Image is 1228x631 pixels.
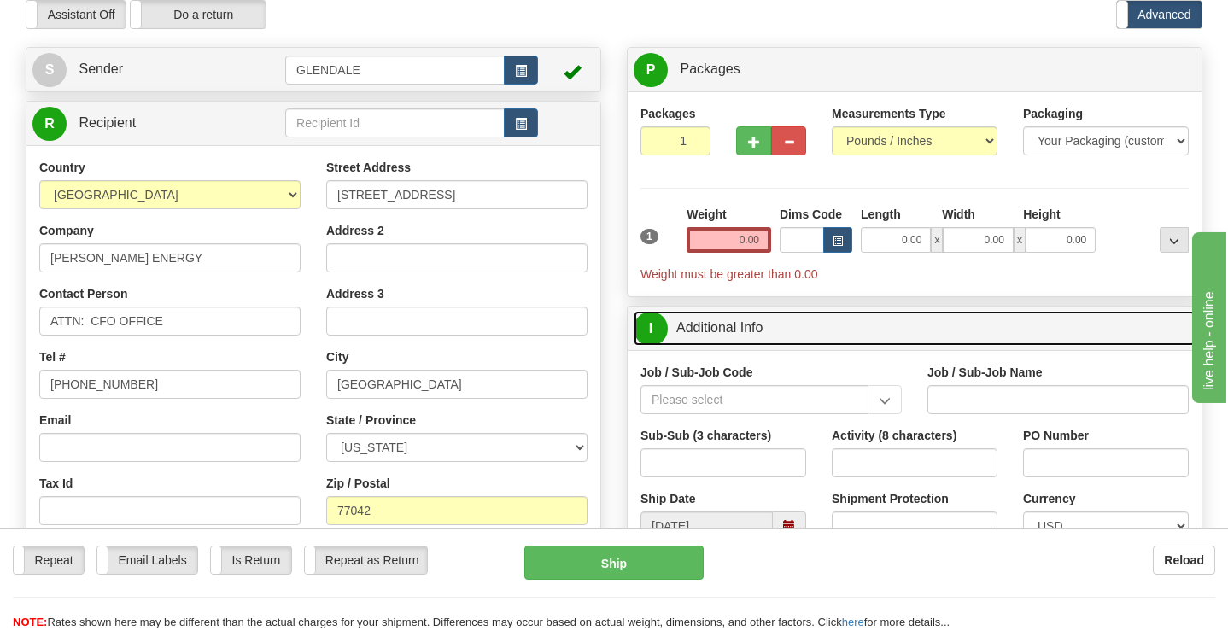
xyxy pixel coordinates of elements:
[634,312,668,346] span: I
[326,222,384,239] label: Address 2
[285,108,505,137] input: Recipient Id
[39,348,66,365] label: Tel #
[32,106,257,141] a: R Recipient
[13,616,47,628] span: NOTE:
[680,61,740,76] span: Packages
[931,227,943,253] span: x
[32,52,285,87] a: S Sender
[832,105,946,122] label: Measurements Type
[285,56,505,85] input: Sender Id
[39,159,85,176] label: Country
[634,311,1196,346] a: IAdditional Info
[861,206,901,223] label: Length
[687,206,726,223] label: Weight
[131,1,266,28] label: Do a return
[640,364,752,381] label: Job / Sub-Job Code
[524,546,704,580] button: Ship
[97,546,197,574] label: Email Labels
[832,427,956,444] label: Activity (8 characters)
[326,180,588,209] input: Enter a location
[13,10,158,31] div: live help - online
[14,546,84,574] label: Repeat
[634,52,1196,87] a: P Packages
[211,546,291,574] label: Is Return
[326,159,411,176] label: Street Address
[305,546,427,574] label: Repeat as Return
[39,285,127,302] label: Contact Person
[640,229,658,244] span: 1
[39,412,71,429] label: Email
[79,61,123,76] span: Sender
[640,105,696,122] label: Packages
[640,385,868,414] input: Please select
[326,475,390,492] label: Zip / Postal
[1189,228,1226,402] iframe: chat widget
[39,222,94,239] label: Company
[1117,1,1202,28] label: Advanced
[1160,227,1189,253] div: ...
[1164,553,1204,567] b: Reload
[634,53,668,87] span: P
[26,1,126,28] label: Assistant Off
[79,115,136,130] span: Recipient
[1023,206,1061,223] label: Height
[1023,490,1075,507] label: Currency
[39,475,73,492] label: Tax Id
[1023,105,1083,122] label: Packaging
[640,490,696,507] label: Ship Date
[32,53,67,87] span: S
[326,348,348,365] label: City
[32,107,67,141] span: R
[326,285,384,302] label: Address 3
[640,427,771,444] label: Sub-Sub (3 characters)
[832,490,949,507] label: Shipment Protection
[640,267,818,281] span: Weight must be greater than 0.00
[1023,427,1089,444] label: PO Number
[942,206,975,223] label: Width
[927,364,1043,381] label: Job / Sub-Job Name
[326,412,416,429] label: State / Province
[1153,546,1215,575] button: Reload
[780,206,842,223] label: Dims Code
[1014,227,1026,253] span: x
[842,616,864,628] a: here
